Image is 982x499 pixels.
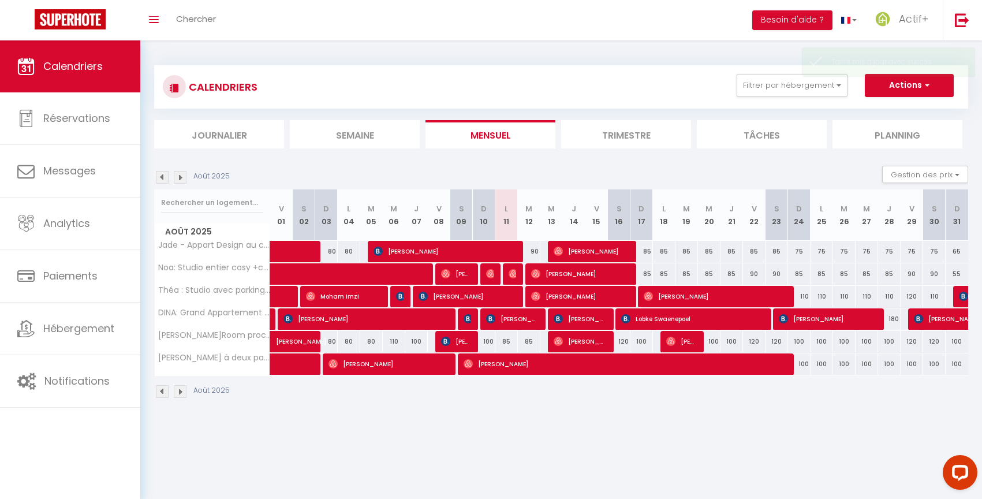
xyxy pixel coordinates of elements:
[328,353,449,375] span: [PERSON_NAME]
[653,189,675,241] th: 18
[820,203,823,214] abbr: L
[156,263,272,272] span: Noa: Studio entier cosy +chambre
[743,263,766,285] div: 90
[887,203,891,214] abbr: J
[901,241,923,262] div: 75
[43,163,96,178] span: Messages
[43,111,110,125] span: Réservations
[518,241,540,262] div: 90
[878,353,901,375] div: 100
[856,286,878,307] div: 110
[811,286,833,307] div: 110
[383,189,405,241] th: 06
[531,263,629,285] span: [PERSON_NAME]
[540,189,563,241] th: 13
[954,203,960,214] abbr: D
[383,331,405,352] div: 110
[865,74,954,97] button: Actions
[338,241,360,262] div: 80
[323,203,329,214] abbr: D
[788,286,811,307] div: 110
[608,331,630,352] div: 120
[878,286,901,307] div: 110
[923,189,946,241] th: 30
[811,353,833,375] div: 100
[743,189,766,241] th: 22
[833,189,856,241] th: 26
[156,353,272,362] span: [PERSON_NAME] à deux pas du [GEOGRAPHIC_DATA]
[347,203,350,214] abbr: L
[666,330,696,352] span: [PERSON_NAME]
[156,331,272,340] span: [PERSON_NAME]Room proche [GEOGRAPHIC_DATA][PERSON_NAME]
[35,9,106,29] img: Super Booking
[525,203,532,214] abbr: M
[608,189,630,241] th: 16
[675,263,698,285] div: 85
[683,203,690,214] abbr: M
[729,203,734,214] abbr: J
[923,286,946,307] div: 110
[43,269,98,283] span: Paiements
[901,331,923,352] div: 120
[486,263,494,285] span: [PERSON_NAME]
[743,331,766,352] div: 120
[878,189,901,241] th: 28
[901,189,923,241] th: 29
[878,263,901,285] div: 85
[425,120,555,148] li: Mensuel
[374,240,516,262] span: [PERSON_NAME]
[909,203,914,214] abbr: V
[390,203,397,214] abbr: M
[176,13,216,25] span: Chercher
[155,224,270,240] span: Août 2025
[630,331,653,352] div: 100
[630,241,653,262] div: 85
[653,263,675,285] div: 85
[563,189,585,241] th: 14
[653,241,675,262] div: 85
[464,308,471,330] span: Khettal [PERSON_NAME]
[856,189,878,241] th: 27
[675,189,698,241] th: 19
[698,331,720,352] div: 100
[811,331,833,352] div: 100
[486,308,539,330] span: [PERSON_NAME]
[156,286,272,295] span: Théa : Studio avec parking privé
[946,189,968,241] th: 31
[833,331,856,352] div: 100
[44,374,110,388] span: Notifications
[436,203,442,214] abbr: V
[833,263,856,285] div: 85
[594,203,599,214] abbr: V
[360,331,383,352] div: 80
[698,241,720,262] div: 85
[856,331,878,352] div: 100
[923,353,946,375] div: 100
[878,241,901,262] div: 75
[698,189,720,241] th: 20
[923,241,946,262] div: 75
[832,120,962,148] li: Planning
[315,189,338,241] th: 03
[774,203,779,214] abbr: S
[293,189,315,241] th: 02
[531,285,629,307] span: [PERSON_NAME]
[572,203,576,214] abbr: J
[459,203,464,214] abbr: S
[428,189,450,241] th: 08
[554,330,606,352] span: [PERSON_NAME]
[901,286,923,307] div: 120
[43,216,90,230] span: Analytics
[901,353,923,375] div: 100
[630,263,653,285] div: 85
[473,189,495,241] th: 10
[554,240,629,262] span: [PERSON_NAME]
[585,189,608,241] th: 15
[779,308,876,330] span: [PERSON_NAME]
[186,74,257,100] h3: CALENDRIERS
[43,59,103,73] span: Calendriers
[878,308,901,330] div: 180
[662,203,666,214] abbr: L
[831,57,963,68] div: Tarifs mis à jour avec succès
[509,263,516,285] span: Issam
